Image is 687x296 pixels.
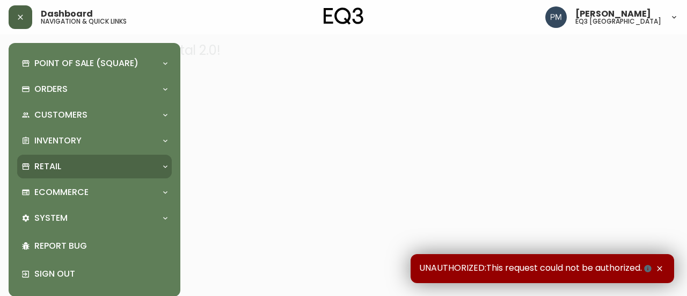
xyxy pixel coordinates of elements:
[419,263,654,275] span: UNAUTHORIZED:This request could not be authorized.
[34,161,61,172] p: Retail
[17,77,172,101] div: Orders
[34,268,167,280] p: Sign Out
[545,6,567,28] img: 0a7c5790205149dfd4c0ba0a3a48f705
[41,10,93,18] span: Dashboard
[17,155,172,178] div: Retail
[324,8,363,25] img: logo
[17,103,172,127] div: Customers
[17,181,172,204] div: Ecommerce
[34,83,68,95] p: Orders
[34,240,167,252] p: Report Bug
[34,109,87,121] p: Customers
[575,18,661,25] h5: eq3 [GEOGRAPHIC_DATA]
[17,206,172,230] div: System
[34,186,89,198] p: Ecommerce
[17,260,172,288] div: Sign Out
[575,10,651,18] span: [PERSON_NAME]
[34,212,68,224] p: System
[17,52,172,75] div: Point of Sale (Square)
[34,135,82,147] p: Inventory
[41,18,127,25] h5: navigation & quick links
[17,232,172,260] div: Report Bug
[34,57,138,69] p: Point of Sale (Square)
[17,129,172,153] div: Inventory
